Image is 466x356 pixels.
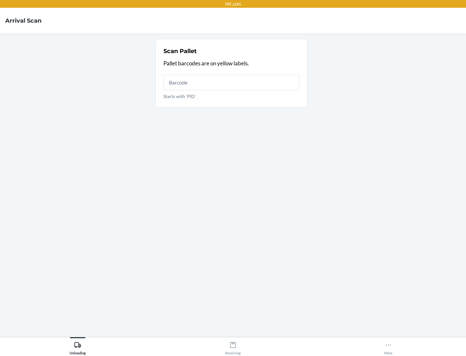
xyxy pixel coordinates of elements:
p: Starts with 'PID' [163,93,299,100]
button: Receiving [155,337,311,355]
h2: Scan Pallet [163,47,197,55]
div: Unloading [70,339,86,355]
div: More [384,339,393,355]
div: Receiving [225,339,241,355]
p: Pallet barcodes are on yellow labels. [163,59,299,68]
button: More [311,337,466,355]
p: TST_LOG [225,1,241,7]
input: Starts with 'PID' [163,75,299,90]
h4: Arrival Scan [5,17,41,25]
